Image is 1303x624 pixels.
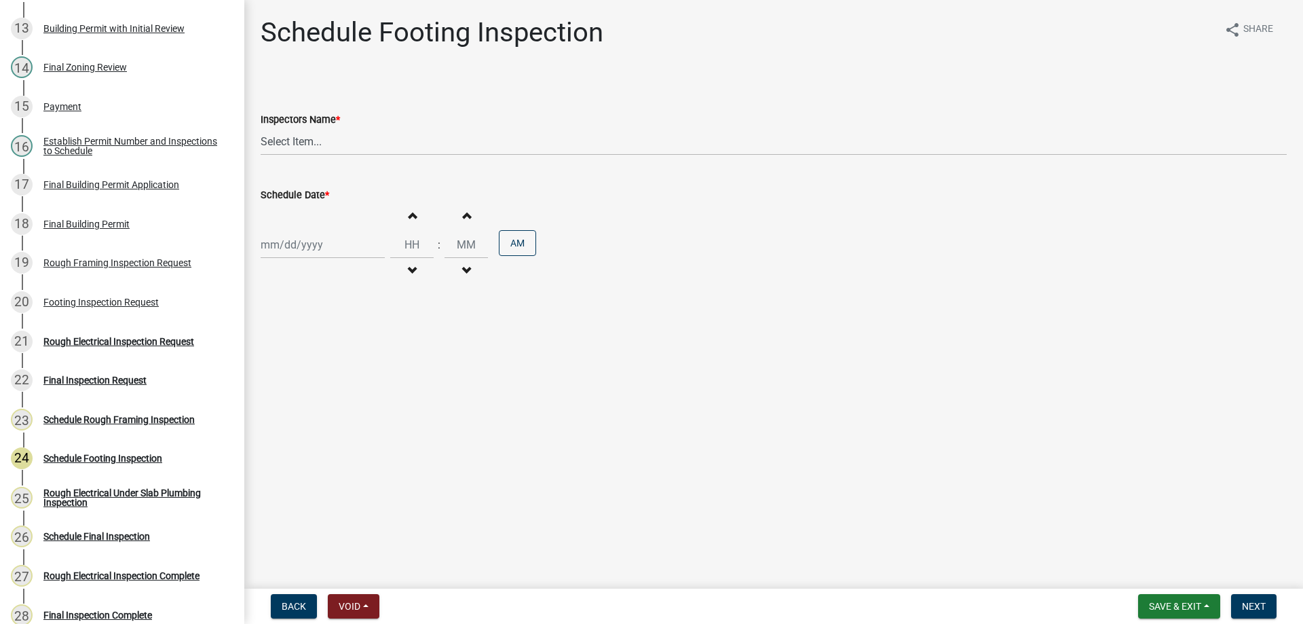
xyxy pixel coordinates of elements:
div: Final Inspection Request [43,375,147,385]
span: Back [282,601,306,612]
div: Final Inspection Complete [43,610,152,620]
span: Save & Exit [1149,601,1201,612]
div: 21 [11,331,33,352]
span: Void [339,601,360,612]
div: Final Building Permit Application [43,180,179,189]
div: 23 [11,409,33,430]
div: 14 [11,56,33,78]
div: 26 [11,526,33,547]
div: 13 [11,18,33,39]
div: Rough Electrical Under Slab Plumbing Inspection [43,488,223,507]
label: Schedule Date [261,191,329,200]
i: share [1224,22,1241,38]
div: 18 [11,213,33,235]
div: Rough Electrical Inspection Complete [43,571,200,581]
div: Schedule Rough Framing Inspection [43,415,195,424]
button: Next [1231,594,1277,619]
div: Rough Electrical Inspection Request [43,337,194,346]
button: Back [271,594,317,619]
div: Building Permit with Initial Review [43,24,185,33]
div: 25 [11,487,33,509]
label: Inspectors Name [261,115,340,125]
div: 24 [11,447,33,469]
button: shareShare [1213,16,1284,43]
span: Share [1243,22,1273,38]
div: : [434,237,445,253]
div: Final Building Permit [43,219,130,229]
h1: Schedule Footing Inspection [261,16,603,49]
div: 15 [11,96,33,117]
span: Next [1242,601,1266,612]
input: Hours [390,231,434,259]
div: 17 [11,174,33,196]
div: 19 [11,252,33,274]
input: mm/dd/yyyy [261,231,385,259]
div: Schedule Final Inspection [43,532,150,541]
button: Save & Exit [1138,594,1220,619]
div: Establish Permit Number and Inspections to Schedule [43,136,223,155]
div: Final Zoning Review [43,62,127,72]
div: Rough Framing Inspection Request [43,258,191,268]
div: Payment [43,102,81,111]
input: Minutes [445,231,488,259]
div: 16 [11,135,33,157]
div: 27 [11,565,33,587]
div: Schedule Footing Inspection [43,454,162,463]
div: Footing Inspection Request [43,297,159,307]
div: 22 [11,369,33,391]
button: AM [499,230,536,256]
div: 20 [11,291,33,313]
button: Void [328,594,379,619]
